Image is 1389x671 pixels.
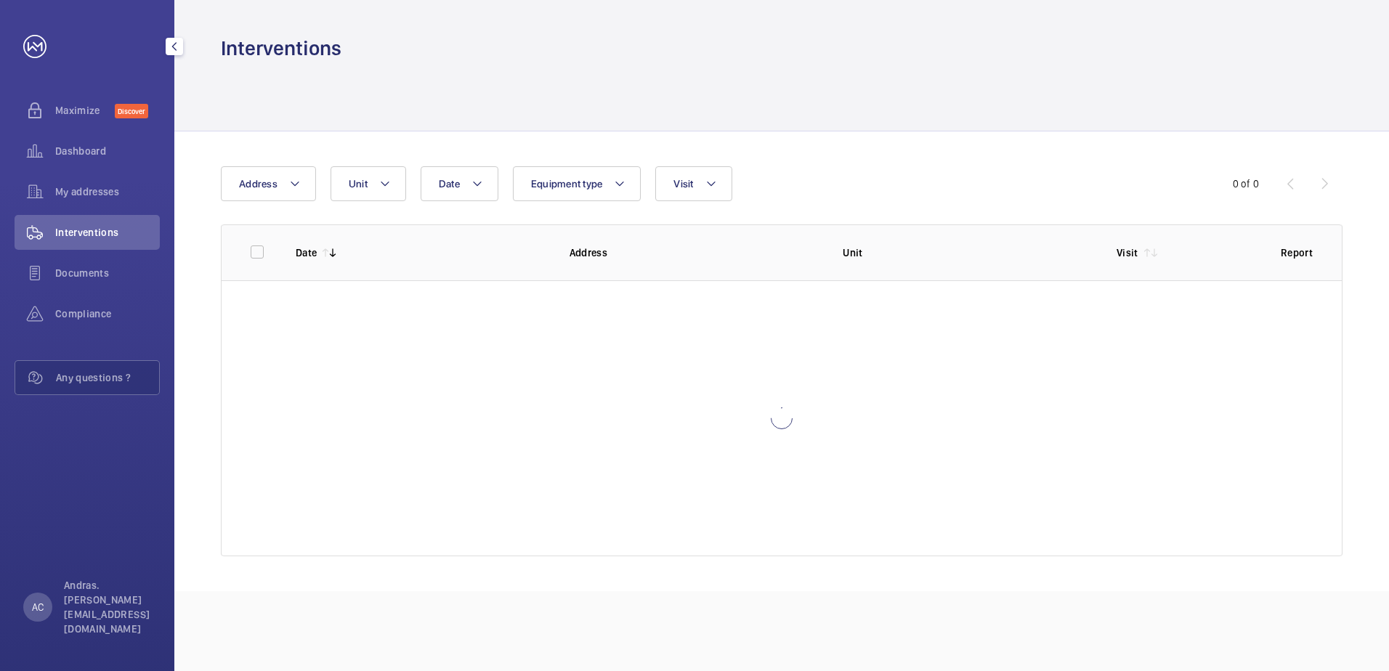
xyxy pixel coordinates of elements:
[115,104,148,118] span: Discover
[239,178,278,190] span: Address
[296,245,317,260] p: Date
[55,306,160,321] span: Compliance
[64,578,151,636] p: Andras. [PERSON_NAME][EMAIL_ADDRESS][DOMAIN_NAME]
[1117,245,1138,260] p: Visit
[655,166,732,201] button: Visit
[570,245,820,260] p: Address
[55,103,115,118] span: Maximize
[673,178,693,190] span: Visit
[1233,176,1259,191] div: 0 of 0
[531,178,603,190] span: Equipment type
[55,225,160,240] span: Interventions
[1281,245,1313,260] p: Report
[513,166,641,201] button: Equipment type
[421,166,498,201] button: Date
[331,166,406,201] button: Unit
[843,245,1093,260] p: Unit
[32,600,44,614] p: AC
[55,266,160,280] span: Documents
[221,166,316,201] button: Address
[349,178,368,190] span: Unit
[55,184,160,199] span: My addresses
[55,144,160,158] span: Dashboard
[221,35,341,62] h1: Interventions
[439,178,460,190] span: Date
[56,370,159,385] span: Any questions ?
